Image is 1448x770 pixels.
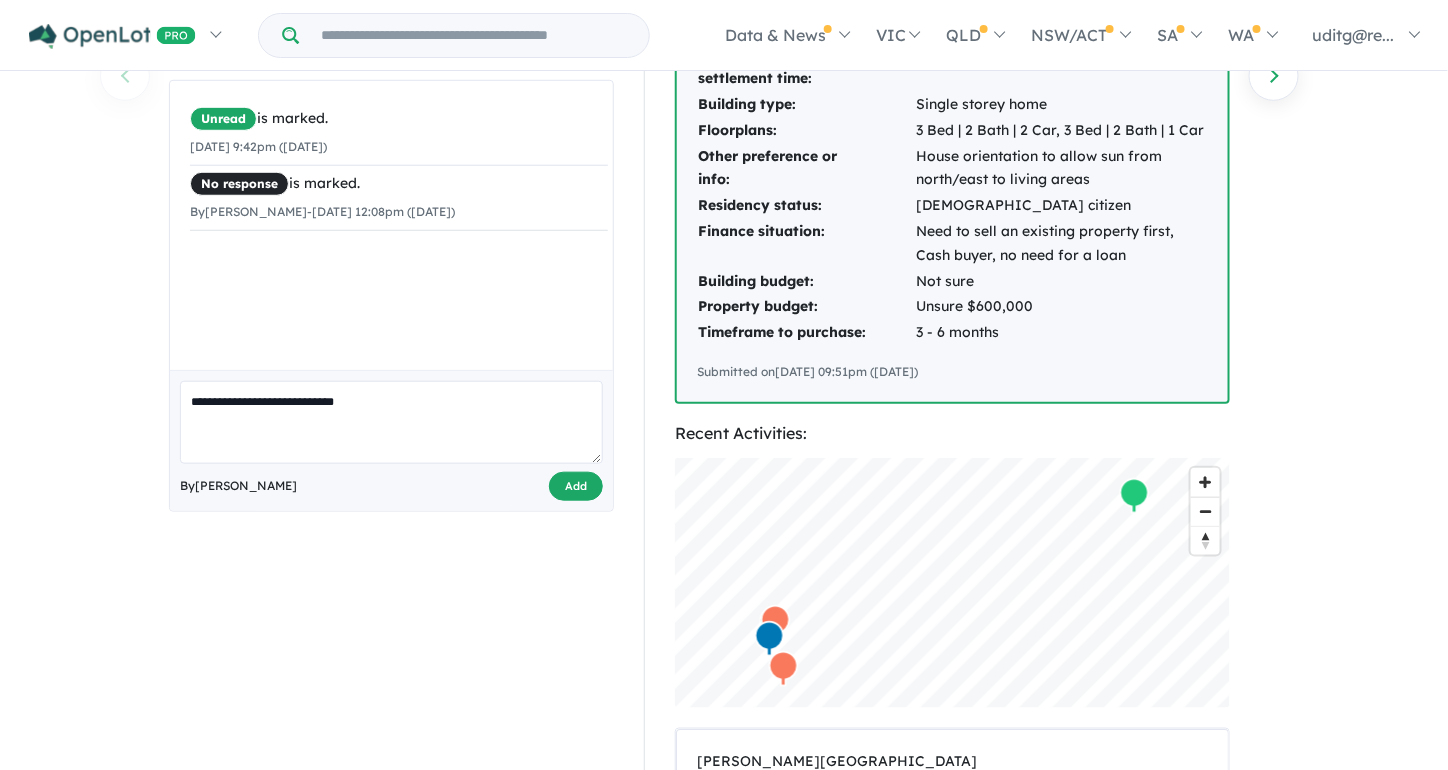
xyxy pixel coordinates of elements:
span: By [PERSON_NAME] [180,476,297,496]
button: Zoom in [1191,468,1220,497]
div: Recent Activities: [675,420,1230,447]
span: No response [190,172,289,196]
td: Property budget: [697,294,915,320]
td: Residency status: [697,193,915,219]
td: Building budget: [697,269,915,295]
td: Timeframe to purchase: [697,320,915,346]
td: Other preference or info: [697,144,915,194]
input: Try estate name, suburb, builder or developer [303,14,645,57]
td: Finance situation: [697,219,915,269]
span: Zoom out [1191,498,1220,526]
td: Unsure $600,000 [915,294,1208,320]
img: Openlot PRO Logo White [29,24,196,49]
td: Floorplans: [697,118,915,144]
small: By [PERSON_NAME] - [DATE] 12:08pm ([DATE]) [190,204,455,219]
div: Map marker [760,606,790,643]
small: [DATE] 9:42pm ([DATE]) [190,139,327,154]
div: Map marker [755,621,785,658]
div: is marked. [190,107,608,131]
canvas: Map [675,458,1230,708]
td: Building type: [697,92,915,118]
td: 3 - 6 months [915,320,1208,346]
span: Reset bearing to north [1191,527,1220,555]
div: Map marker [769,651,799,688]
td: House orientation to allow sun from north/east to living areas [915,144,1208,194]
span: uditg@re... [1313,25,1395,45]
td: Need to sell an existing property first, Cash buyer, no need for a loan [915,219,1208,269]
td: Single storey home [915,92,1208,118]
button: Zoom out [1191,497,1220,526]
span: Unread [190,107,257,131]
div: is marked. [190,172,608,196]
button: Reset bearing to north [1191,526,1220,555]
div: Map marker [1120,478,1150,515]
button: Add [549,472,603,501]
td: [DEMOGRAPHIC_DATA] citizen [915,193,1208,219]
td: Not sure [915,269,1208,295]
div: Submitted on [DATE] 09:51pm ([DATE]) [697,362,1208,382]
td: 3 Bed | 2 Bath | 2 Car, 3 Bed | 2 Bath | 1 Car [915,118,1208,144]
div: Map marker [761,605,791,642]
